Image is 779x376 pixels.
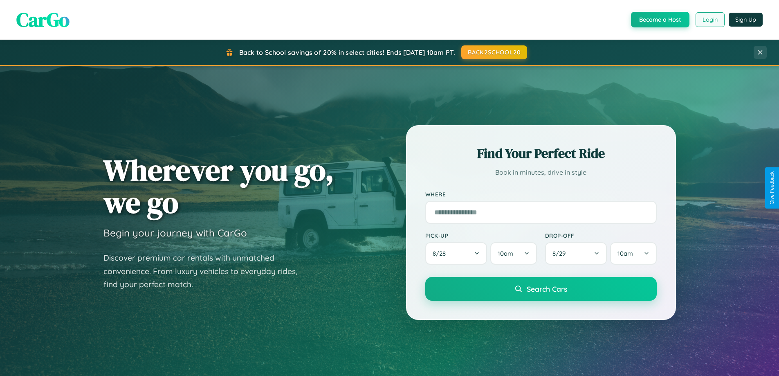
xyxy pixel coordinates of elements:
label: Drop-off [545,232,657,239]
h3: Begin your journey with CarGo [103,227,247,239]
h2: Find Your Perfect Ride [425,144,657,162]
button: Login [696,12,725,27]
button: BACK2SCHOOL20 [461,45,527,59]
button: 10am [490,242,537,265]
p: Discover premium car rentals with unmatched convenience. From luxury vehicles to everyday rides, ... [103,251,308,291]
button: Become a Host [631,12,689,27]
button: 8/29 [545,242,607,265]
p: Book in minutes, drive in style [425,167,657,178]
div: Give Feedback [769,171,775,205]
button: 10am [610,242,656,265]
span: 8 / 29 [552,250,570,257]
span: Search Cars [527,284,567,293]
button: Sign Up [729,13,763,27]
button: 8/28 [425,242,487,265]
label: Pick-up [425,232,537,239]
span: CarGo [16,6,70,33]
span: 8 / 28 [433,250,450,257]
span: 10am [498,250,513,257]
span: Back to School savings of 20% in select cities! Ends [DATE] 10am PT. [239,48,455,56]
label: Where [425,191,657,198]
button: Search Cars [425,277,657,301]
span: 10am [617,250,633,257]
h1: Wherever you go, we go [103,154,334,218]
